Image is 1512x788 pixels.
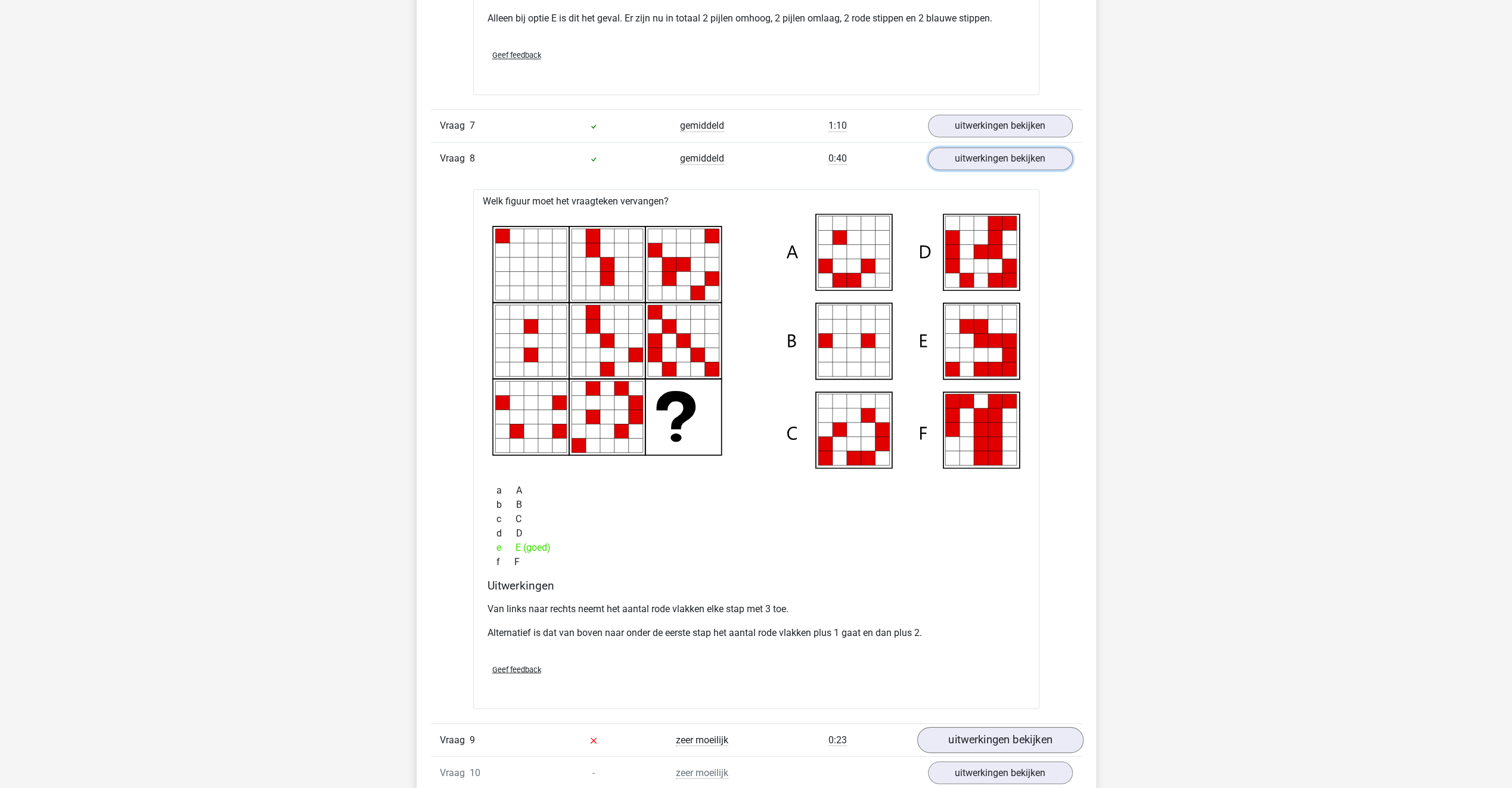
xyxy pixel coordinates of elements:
[488,497,1025,511] div: B
[680,153,724,165] span: gemiddeld
[488,554,1025,569] div: F
[828,120,847,132] span: 1:10
[440,765,470,780] span: Vraag
[492,665,541,674] span: Geef feedback
[539,765,648,780] div: -
[496,511,516,526] span: c
[680,120,724,132] span: gemiddeld
[676,767,728,778] span: zeer moeilijk
[470,120,475,131] span: 7
[488,11,1025,26] p: Alleen bij optie E is dit het geval. Er zijn nu in totaal 2 pijlen omhoog, 2 pijlen omlaag, 2 rod...
[440,733,470,747] span: Vraag
[440,119,470,133] span: Vraag
[928,114,1073,137] a: uitwerkingen bekijken
[676,734,728,746] span: zeer moeilijk
[488,578,1025,592] h4: Uitwerkingen
[496,554,514,569] span: f
[928,761,1073,784] a: uitwerkingen bekijken
[917,727,1083,753] a: uitwerkingen bekijken
[488,511,1025,526] div: C
[928,147,1073,170] a: uitwerkingen bekijken
[488,625,1025,640] p: Alternatief is dat van boven naar onder de eerste stap het aantal rode vlakken plus 1 gaat en dan...
[488,540,1025,554] div: E (goed)
[470,734,475,745] span: 9
[488,483,1025,497] div: A
[828,734,847,746] span: 0:23
[470,767,480,778] span: 10
[496,526,516,540] span: d
[440,151,470,166] span: Vraag
[496,497,516,511] span: b
[488,601,1025,616] p: Van links naar rechts neemt het aantal rode vlakken elke stap met 3 toe.
[496,540,516,554] span: e
[828,153,847,165] span: 0:40
[496,483,516,497] span: a
[492,51,541,60] span: Geef feedback
[488,526,1025,540] div: D
[473,189,1039,709] div: Welk figuur moet het vraagteken vervangen?
[470,153,475,164] span: 8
